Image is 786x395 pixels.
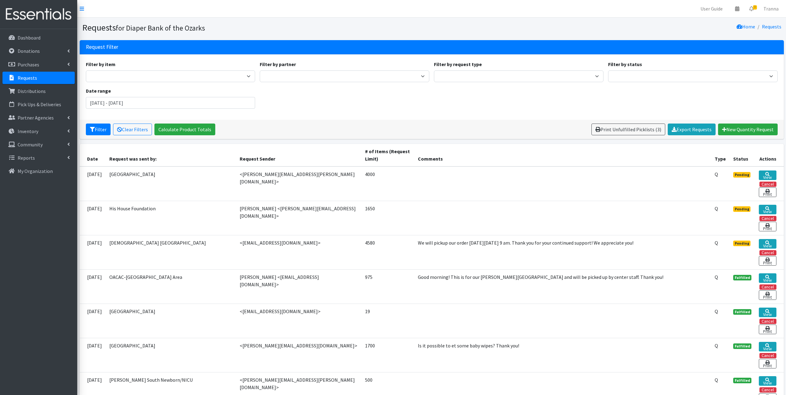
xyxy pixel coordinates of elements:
[753,5,757,10] span: 3
[733,241,751,246] span: Pending
[2,85,75,97] a: Distributions
[86,87,111,95] label: Date range
[744,2,759,15] a: 3
[18,35,40,41] p: Dashboard
[715,308,718,314] abbr: Quantity
[361,235,414,269] td: 4580
[18,128,38,134] p: Inventory
[2,72,75,84] a: Requests
[668,124,716,135] a: Export Requests
[414,144,711,166] th: Comments
[759,325,776,334] a: Print
[759,205,776,214] a: View
[715,274,718,280] abbr: Quantity
[236,304,361,338] td: <[EMAIL_ADDRESS][DOMAIN_NAME]>
[759,290,776,300] a: Print
[361,201,414,235] td: 1650
[106,304,236,338] td: [GEOGRAPHIC_DATA]
[18,141,43,148] p: Community
[715,240,718,246] abbr: Quantity
[733,172,751,178] span: Pending
[80,269,106,304] td: [DATE]
[759,342,776,351] a: View
[18,88,46,94] p: Distributions
[2,111,75,124] a: Partner Agencies
[759,187,776,197] a: Print
[86,44,118,50] h3: Request Filter
[2,58,75,71] a: Purchases
[755,144,784,166] th: Actions
[759,376,776,386] a: View
[113,124,152,135] a: Clear Filters
[80,338,106,372] td: [DATE]
[236,338,361,372] td: <[PERSON_NAME][EMAIL_ADDRESS][DOMAIN_NAME]>
[733,275,752,280] span: Fulfilled
[414,338,711,372] td: Is it possible to et some baby wipes? Thank you!
[18,75,37,81] p: Requests
[733,206,751,212] span: Pending
[106,338,236,372] td: [GEOGRAPHIC_DATA]
[18,155,35,161] p: Reports
[715,342,718,349] abbr: Quantity
[711,144,729,166] th: Type
[759,387,776,393] button: Cancel
[759,182,776,187] button: Cancel
[361,166,414,201] td: 4000
[236,235,361,269] td: <[EMAIL_ADDRESS][DOMAIN_NAME]>
[733,343,752,349] span: Fulfilled
[759,359,776,368] a: Print
[361,304,414,338] td: 19
[2,98,75,111] a: Pick Ups & Deliveries
[80,201,106,235] td: [DATE]
[236,201,361,235] td: [PERSON_NAME] <[PERSON_NAME][EMAIL_ADDRESS][DOMAIN_NAME]>
[759,308,776,317] a: View
[2,165,75,177] a: My Organization
[106,144,236,166] th: Request was sent by:
[116,23,205,32] small: for Diaper Bank of the Ozarks
[361,144,414,166] th: # of Items (Request Limit)
[82,22,430,33] h1: Requests
[591,124,665,135] a: Print Unfulfilled Picklists (3)
[737,23,755,30] a: Home
[759,319,776,324] button: Cancel
[80,144,106,166] th: Date
[236,269,361,304] td: [PERSON_NAME] <[EMAIL_ADDRESS][DOMAIN_NAME]>
[86,124,111,135] button: Filter
[2,32,75,44] a: Dashboard
[696,2,728,15] a: User Guide
[715,171,718,177] abbr: Quantity
[759,284,776,290] button: Cancel
[733,309,752,315] span: Fulfilled
[80,235,106,269] td: [DATE]
[106,269,236,304] td: OACAC-[GEOGRAPHIC_DATA] Area
[106,235,236,269] td: [DEMOGRAPHIC_DATA] [GEOGRAPHIC_DATA]
[2,45,75,57] a: Donations
[759,239,776,249] a: View
[759,273,776,283] a: View
[759,250,776,255] button: Cancel
[18,48,40,54] p: Donations
[236,144,361,166] th: Request Sender
[18,61,39,68] p: Purchases
[718,124,778,135] a: New Quantity Request
[361,338,414,372] td: 1700
[2,125,75,137] a: Inventory
[106,166,236,201] td: [GEOGRAPHIC_DATA]
[733,378,752,383] span: Fulfilled
[414,235,711,269] td: We will pickup our order [DATE][DATE] 9 am. Thank you for your continued support! We appreciate you!
[80,304,106,338] td: [DATE]
[106,201,236,235] td: His House Foundation
[715,205,718,212] abbr: Quantity
[154,124,215,135] a: Calculate Product Totals
[236,166,361,201] td: <[PERSON_NAME][EMAIL_ADDRESS][PERSON_NAME][DOMAIN_NAME]>
[759,256,776,266] a: Print
[2,138,75,151] a: Community
[18,115,54,121] p: Partner Agencies
[608,61,642,68] label: Filter by status
[80,166,106,201] td: [DATE]
[759,222,776,231] a: Print
[762,23,781,30] a: Requests
[86,61,116,68] label: Filter by item
[361,269,414,304] td: 975
[729,144,755,166] th: Status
